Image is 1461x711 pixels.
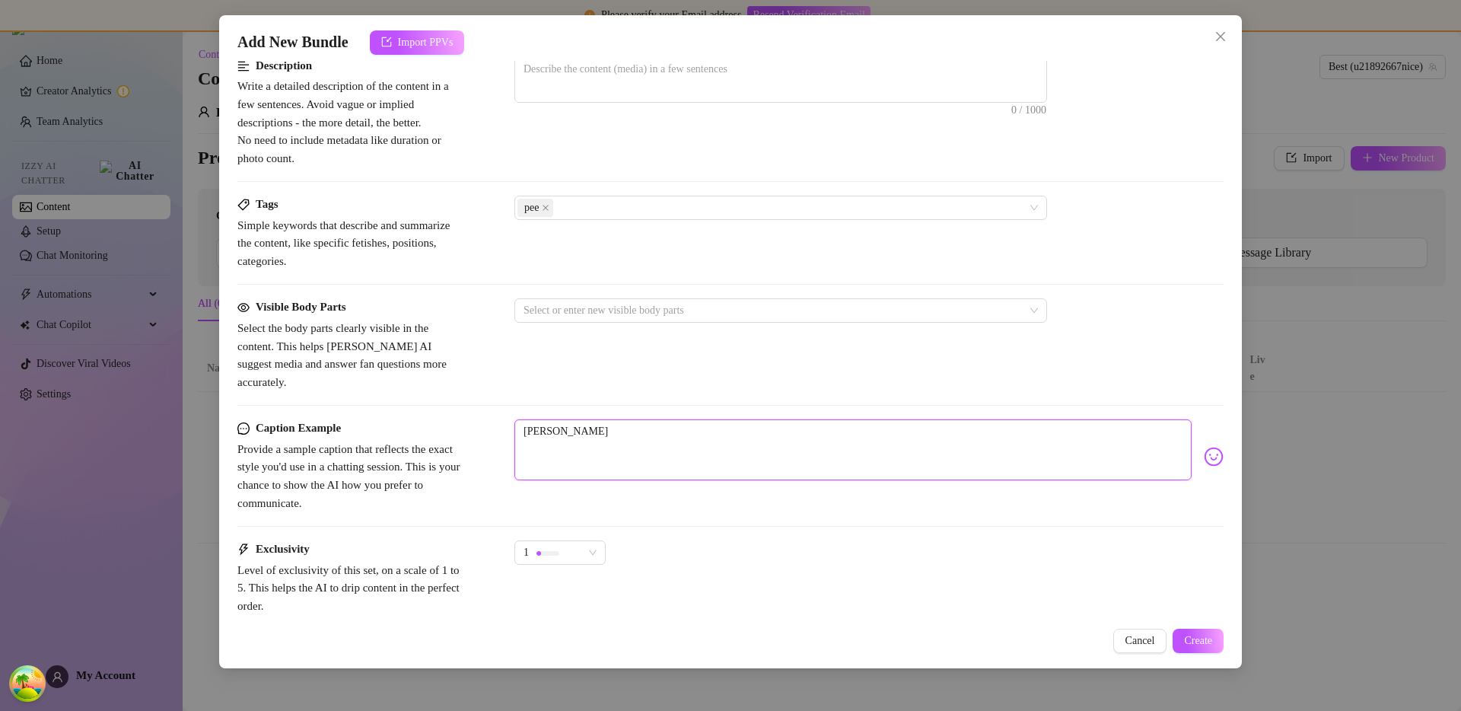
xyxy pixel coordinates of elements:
span: close [542,204,549,212]
span: pee [524,199,539,216]
span: Add New Bundle [237,30,349,55]
button: Cancel [1113,629,1167,653]
img: svg%3e [1204,447,1224,467]
span: message [237,419,250,438]
span: Level of exclusivity of this set, on a scale of 1 to 5. This helps the AI to drip content in the ... [237,564,460,612]
strong: Tags [256,198,278,210]
textarea: [PERSON_NAME] [514,419,1192,480]
span: pee [517,199,553,217]
span: align-left [237,57,250,75]
span: Select the body parts clearly visible in the content. This helps [PERSON_NAME] AI suggest media a... [237,322,447,388]
span: close [1214,30,1227,43]
span: 1 [524,541,529,564]
strong: Caption Example [256,422,341,434]
strong: Description [256,59,312,72]
span: Import PPVs [398,37,454,49]
button: Open Tanstack query devtools [12,668,43,699]
span: Cancel [1125,635,1155,647]
span: Simple keywords that describe and summarize the content, like specific fetishes, positions, categ... [237,219,450,267]
button: Create [1173,629,1224,653]
span: tag [237,199,250,211]
span: thunderbolt [237,540,250,559]
strong: Exclusivity [256,543,310,555]
button: Import PPVs [370,30,465,55]
button: Close [1208,24,1233,49]
span: Provide a sample caption that reflects the exact style you'd use in a chatting session. This is y... [237,443,460,509]
span: Create [1184,635,1212,647]
span: Close [1208,30,1233,43]
strong: Visible Body Parts [256,301,346,313]
span: Write a detailed description of the content in a few sentences. Avoid vague or implied descriptio... [237,80,449,164]
span: eye [237,301,250,314]
span: import [381,37,392,47]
